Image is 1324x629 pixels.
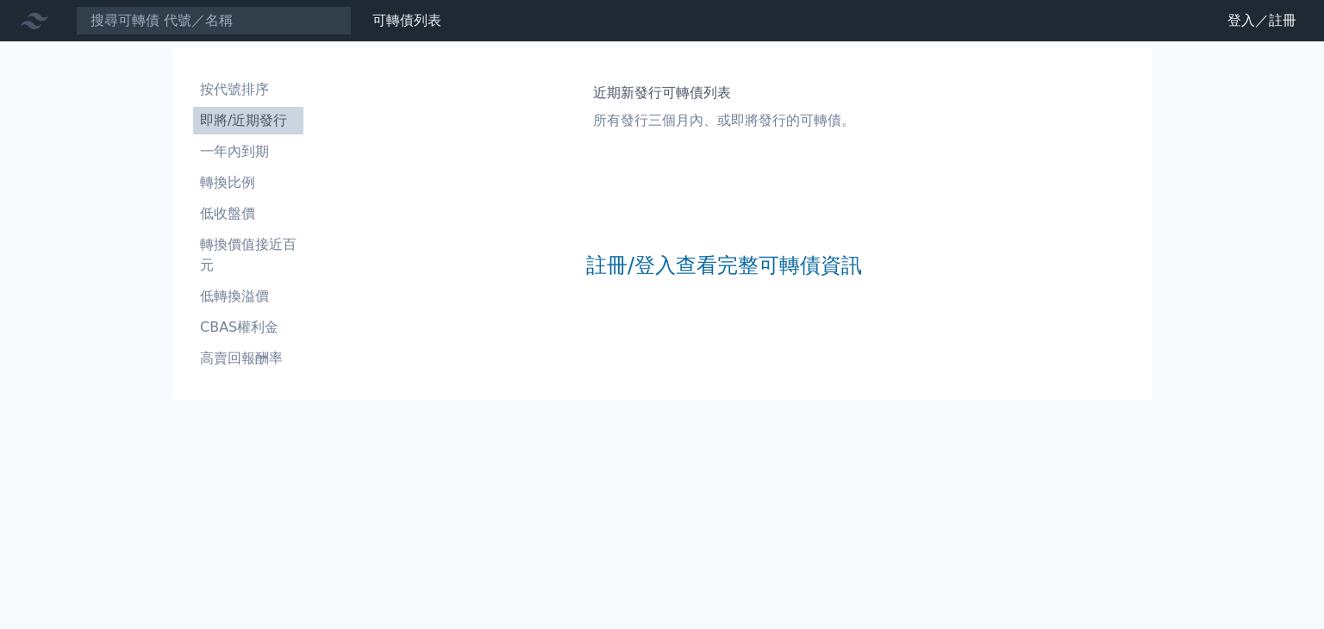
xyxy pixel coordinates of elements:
[193,107,303,134] a: 即將/近期發行
[193,345,303,372] a: 高賣回報酬率
[193,79,303,100] li: 按代號排序
[193,169,303,196] a: 轉換比例
[1214,7,1310,34] a: 登入／註冊
[193,141,303,162] li: 一年內到期
[193,172,303,193] li: 轉換比例
[193,110,303,131] li: 即將/近期發行
[372,12,441,28] a: 可轉債列表
[586,252,862,279] a: 註冊/登入查看完整可轉債資訊
[76,6,352,35] input: 搜尋可轉債 代號／名稱
[193,317,303,338] li: CBAS權利金
[193,138,303,165] a: 一年內到期
[193,200,303,227] a: 低收盤價
[193,348,303,369] li: 高賣回報酬率
[193,203,303,224] li: 低收盤價
[193,76,303,103] a: 按代號排序
[193,234,303,276] li: 轉換價值接近百元
[593,83,855,103] h1: 近期新發行可轉債列表
[593,110,855,131] p: 所有發行三個月內、或即將發行的可轉債。
[193,283,303,310] a: 低轉換溢價
[193,231,303,279] a: 轉換價值接近百元
[193,314,303,341] a: CBAS權利金
[193,286,303,307] li: 低轉換溢價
